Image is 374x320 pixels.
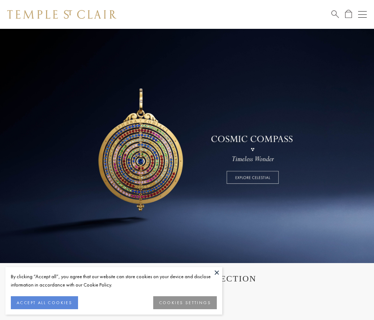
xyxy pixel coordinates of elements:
img: Temple St. Clair [7,10,116,19]
button: COOKIES SETTINGS [153,296,217,309]
button: Open navigation [358,10,367,19]
a: Open Shopping Bag [345,10,352,19]
a: Search [331,10,339,19]
button: ACCEPT ALL COOKIES [11,296,78,309]
div: By clicking “Accept all”, you agree that our website can store cookies on your device and disclos... [11,272,217,289]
